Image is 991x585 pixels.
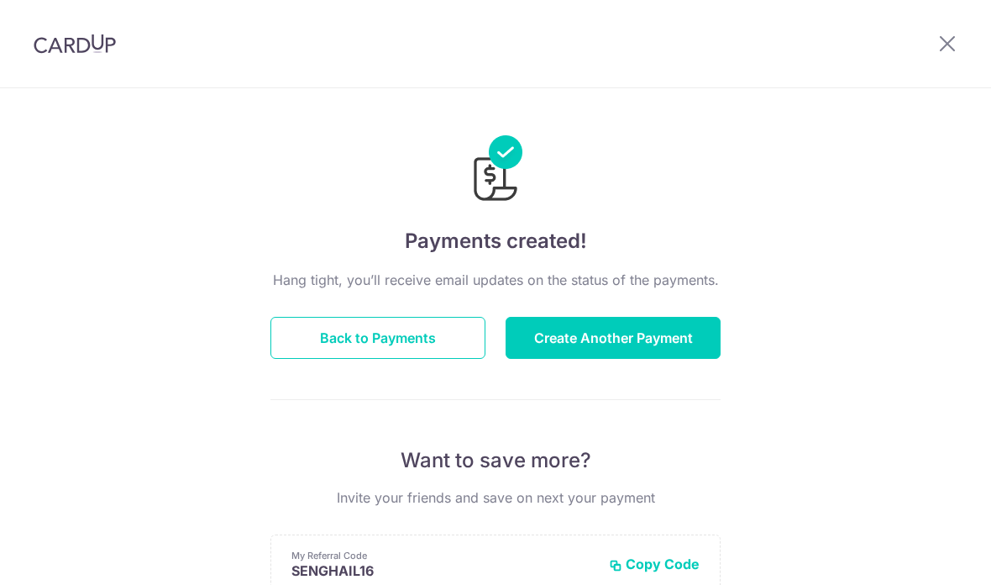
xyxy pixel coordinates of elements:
p: Want to save more? [270,447,721,474]
p: My Referral Code [291,549,595,562]
p: Hang tight, you’ll receive email updates on the status of the payments. [270,270,721,290]
p: Invite your friends and save on next your payment [270,487,721,508]
button: Copy Code [609,556,700,572]
p: SENGHAIL16 [291,562,595,579]
button: Back to Payments [270,317,485,359]
button: Create Another Payment [506,317,721,359]
h4: Payments created! [270,226,721,256]
img: CardUp [34,34,116,54]
img: Payments [469,135,522,206]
